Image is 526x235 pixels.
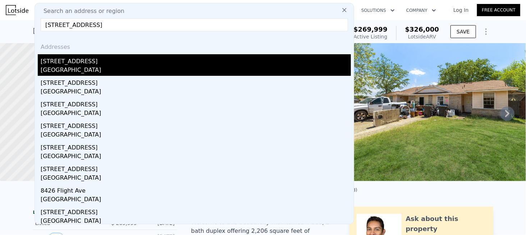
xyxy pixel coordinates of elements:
[445,6,477,14] a: Log In
[41,140,351,152] div: [STREET_ADDRESS]
[41,109,351,119] div: [GEOGRAPHIC_DATA]
[33,209,177,217] div: LISTING & SALE HISTORY
[38,7,124,15] span: Search an address or region
[41,174,351,184] div: [GEOGRAPHIC_DATA]
[353,26,388,33] span: $269,999
[41,195,351,205] div: [GEOGRAPHIC_DATA]
[41,162,351,174] div: [STREET_ADDRESS]
[406,214,486,234] div: Ask about this property
[41,152,351,162] div: [GEOGRAPHIC_DATA]
[41,130,351,140] div: [GEOGRAPHIC_DATA]
[41,205,351,217] div: [STREET_ADDRESS]
[35,220,99,227] div: Listed
[354,34,388,40] span: Active Listing
[41,87,351,97] div: [GEOGRAPHIC_DATA]
[479,24,493,39] button: Show Options
[450,25,476,38] button: SAVE
[41,54,351,66] div: [STREET_ADDRESS]
[41,76,351,87] div: [STREET_ADDRESS]
[405,33,439,40] div: Lotside ARV
[356,4,401,17] button: Solutions
[41,217,351,227] div: [GEOGRAPHIC_DATA]
[41,66,351,76] div: [GEOGRAPHIC_DATA]
[405,26,439,33] span: $326,000
[401,4,442,17] button: Company
[38,37,351,54] div: Addresses
[41,97,351,109] div: [STREET_ADDRESS]
[41,18,348,31] input: Enter an address, city, region, neighborhood or zip code
[33,26,235,36] div: [STREET_ADDRESS] , San Antonio , [GEOGRAPHIC_DATA] 78250
[41,184,351,195] div: 8426 Flight Ave
[41,119,351,130] div: [STREET_ADDRESS]
[6,5,28,15] img: Lotside
[477,4,520,16] a: Free Account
